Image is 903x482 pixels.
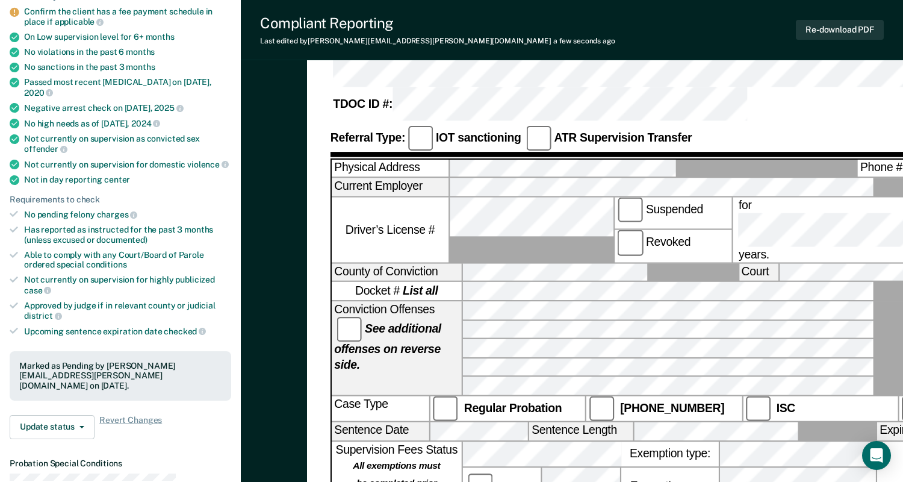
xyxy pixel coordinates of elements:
button: Update status [10,415,95,439]
span: center [104,175,130,184]
label: County of Conviction [332,264,462,281]
label: Court [739,264,778,281]
span: charges [97,210,138,219]
label: Exemption type: [621,442,719,466]
span: conditions [86,260,127,269]
input: ATR Supervision Transfer [526,125,551,151]
button: Re-download PDF [796,20,884,40]
span: violence [187,160,229,169]
div: Not currently on supervision for domestic [24,159,231,170]
strong: TDOC ID #: [333,97,393,110]
span: a few seconds ago [553,37,615,45]
div: Passed most recent [MEDICAL_DATA] on [DATE], [24,77,231,98]
div: Marked as Pending by [PERSON_NAME][EMAIL_ADDRESS][PERSON_NAME][DOMAIN_NAME] on [DATE]. [19,361,222,391]
span: district [24,311,62,321]
label: Revoked [615,231,732,263]
div: Upcoming sentence expiration date [24,326,231,337]
label: Current Employer [332,178,448,196]
strong: [PHONE_NUMBER] [620,402,724,415]
div: Requirements to check [10,195,231,205]
label: Sentence Length [529,423,633,440]
div: No pending felony [24,209,231,220]
input: Regular Probation [433,396,458,422]
div: Conviction Offenses [332,302,462,395]
label: Sentence Date [332,423,429,440]
div: On Low supervision level for 6+ [24,32,231,42]
div: Not in day reporting [24,175,231,185]
strong: Regular Probation [464,402,562,415]
div: Has reported as instructed for the past 3 months (unless excused or [24,225,231,245]
span: months [146,32,175,42]
input: [PHONE_NUMBER] [589,396,615,422]
div: No violations in the past 6 [24,47,231,57]
strong: ATR Supervision Transfer [554,131,692,144]
span: 2020 [24,88,53,98]
strong: ISC [777,402,795,415]
strong: Referral Type: [330,131,405,144]
span: Revert Changes [99,415,162,439]
div: Approved by judge if in relevant county or judicial [24,301,231,321]
div: Able to comply with any Court/Board of Parole ordered special [24,250,231,271]
div: No high needs as of [DATE], [24,118,231,129]
input: See additional offenses on reverse side. [337,317,362,342]
span: months [126,47,155,57]
label: Driver’s License # [332,198,448,262]
span: 2025 [154,103,183,113]
span: Docket # [355,284,438,299]
div: Not currently on supervision as convicted sex [24,134,231,154]
div: Not currently on supervision for highly publicized [24,275,231,295]
div: Confirm the client has a fee payment schedule in place if applicable [24,7,231,27]
div: Case Type [332,396,429,422]
div: Last edited by [PERSON_NAME][EMAIL_ADDRESS][PERSON_NAME][DOMAIN_NAME] [260,37,615,45]
input: Revoked [618,231,643,256]
div: Open Intercom Messenger [862,441,891,470]
input: Suspended [618,198,643,223]
label: Suspended [615,198,732,230]
span: offender [24,144,67,154]
div: No sanctions in the past 3 [24,62,231,72]
span: months [126,62,155,72]
label: Physical Address [332,160,448,177]
span: 2024 [131,119,160,128]
strong: List all [403,285,438,298]
span: case [24,286,51,295]
span: documented) [96,235,147,245]
dt: Probation Special Conditions [10,459,231,469]
span: checked [164,327,206,336]
input: IOT sanctioning [408,125,433,151]
strong: See additional offenses on reverse side. [334,322,441,372]
input: ISC [745,396,771,422]
div: Compliant Reporting [260,14,615,32]
strong: IOT sanctioning [436,131,521,144]
div: Negative arrest check on [DATE], [24,102,231,113]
